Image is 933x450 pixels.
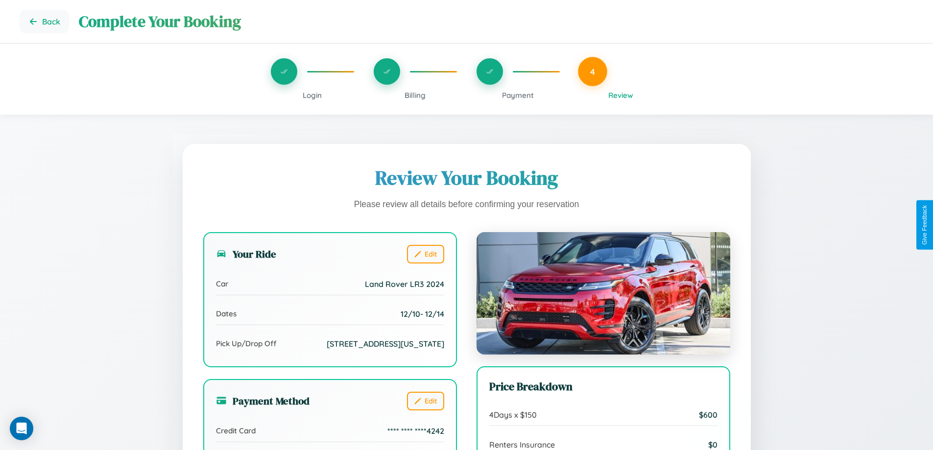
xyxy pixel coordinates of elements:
[216,339,277,348] span: Pick Up/Drop Off
[477,232,730,355] img: Land Rover LR3
[10,417,33,440] div: Open Intercom Messenger
[79,11,913,32] h1: Complete Your Booking
[699,410,718,420] span: $ 600
[708,440,718,450] span: $ 0
[216,426,256,435] span: Credit Card
[216,247,276,261] h3: Your Ride
[216,309,237,318] span: Dates
[203,197,730,213] p: Please review all details before confirming your reservation
[407,245,444,263] button: Edit
[405,91,426,100] span: Billing
[216,279,228,288] span: Car
[489,440,555,450] span: Renters Insurance
[502,91,534,100] span: Payment
[921,205,928,245] div: Give Feedback
[303,91,322,100] span: Login
[489,410,537,420] span: 4 Days x $ 150
[401,309,444,319] span: 12 / 10 - 12 / 14
[20,10,69,33] button: Go back
[608,91,633,100] span: Review
[365,279,444,289] span: Land Rover LR3 2024
[489,379,718,394] h3: Price Breakdown
[203,165,730,191] h1: Review Your Booking
[590,66,595,77] span: 4
[216,394,310,408] h3: Payment Method
[327,339,444,349] span: [STREET_ADDRESS][US_STATE]
[407,392,444,410] button: Edit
